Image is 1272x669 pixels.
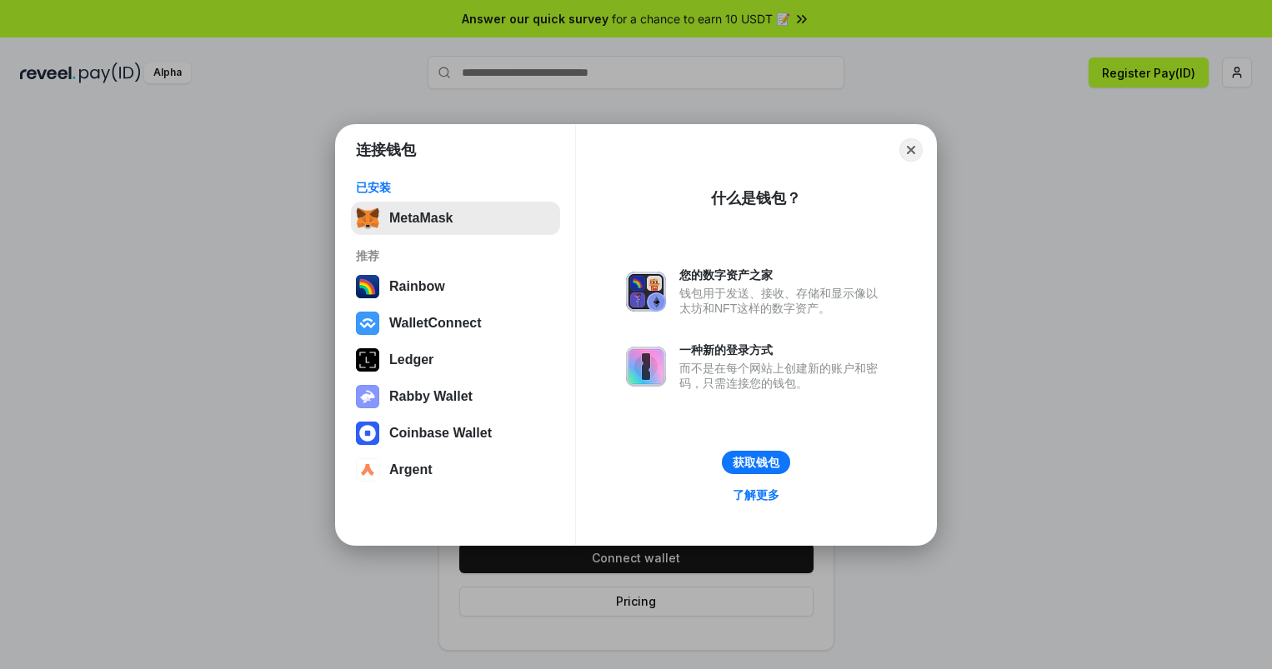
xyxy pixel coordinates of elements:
a: 了解更多 [723,484,789,506]
div: 推荐 [356,248,555,263]
img: svg+xml,%3Csvg%20width%3D%2228%22%20height%3D%2228%22%20viewBox%3D%220%200%2028%2028%22%20fill%3D... [356,422,379,445]
button: Ledger [351,343,560,377]
div: Argent [389,462,433,477]
div: Rainbow [389,279,445,294]
img: svg+xml,%3Csvg%20xmlns%3D%22http%3A%2F%2Fwww.w3.org%2F2000%2Fsvg%22%20fill%3D%22none%22%20viewBox... [356,385,379,408]
button: Rabby Wallet [351,380,560,413]
img: svg+xml,%3Csvg%20width%3D%2228%22%20height%3D%2228%22%20viewBox%3D%220%200%2028%2028%22%20fill%3D... [356,458,379,482]
div: 而不是在每个网站上创建新的账户和密码，只需连接您的钱包。 [679,361,886,391]
button: Close [899,138,923,162]
div: 您的数字资产之家 [679,267,886,282]
div: 获取钱包 [733,455,779,470]
div: 钱包用于发送、接收、存储和显示像以太坊和NFT这样的数字资产。 [679,286,886,316]
div: Ledger [389,352,433,367]
img: svg+xml,%3Csvg%20fill%3D%22none%22%20height%3D%2233%22%20viewBox%3D%220%200%2035%2033%22%20width%... [356,207,379,230]
button: MetaMask [351,202,560,235]
button: Argent [351,453,560,487]
div: 一种新的登录方式 [679,342,886,357]
button: 获取钱包 [722,451,790,474]
div: 什么是钱包？ [711,188,801,208]
img: svg+xml,%3Csvg%20width%3D%22120%22%20height%3D%22120%22%20viewBox%3D%220%200%20120%20120%22%20fil... [356,275,379,298]
button: Rainbow [351,270,560,303]
div: MetaMask [389,211,453,226]
div: Rabby Wallet [389,389,473,404]
div: 了解更多 [733,487,779,502]
img: svg+xml,%3Csvg%20width%3D%2228%22%20height%3D%2228%22%20viewBox%3D%220%200%2028%2028%22%20fill%3D... [356,312,379,335]
div: 已安装 [356,180,555,195]
button: WalletConnect [351,307,560,340]
div: WalletConnect [389,316,482,331]
div: Coinbase Wallet [389,426,492,441]
img: svg+xml,%3Csvg%20xmlns%3D%22http%3A%2F%2Fwww.w3.org%2F2000%2Fsvg%22%20width%3D%2228%22%20height%3... [356,348,379,372]
button: Coinbase Wallet [351,417,560,450]
img: svg+xml,%3Csvg%20xmlns%3D%22http%3A%2F%2Fwww.w3.org%2F2000%2Fsvg%22%20fill%3D%22none%22%20viewBox... [626,272,666,312]
img: svg+xml,%3Csvg%20xmlns%3D%22http%3A%2F%2Fwww.w3.org%2F2000%2Fsvg%22%20fill%3D%22none%22%20viewBox... [626,347,666,387]
h1: 连接钱包 [356,140,416,160]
